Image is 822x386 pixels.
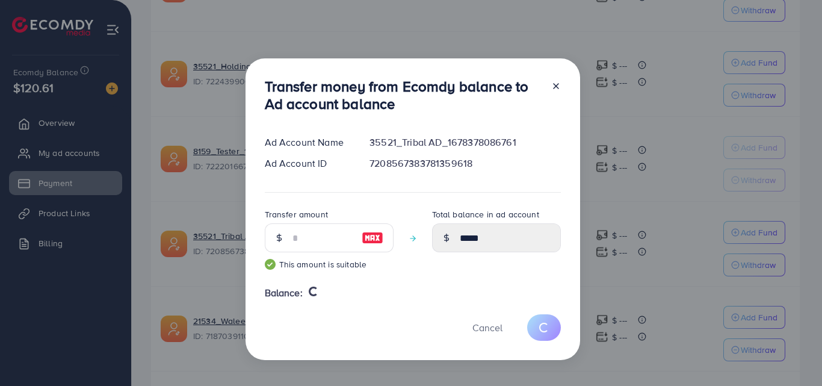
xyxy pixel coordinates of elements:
small: This amount is suitable [265,258,394,270]
div: 7208567383781359618 [360,157,570,170]
img: image [362,231,383,245]
h3: Transfer money from Ecomdy balance to Ad account balance [265,78,542,113]
div: Ad Account ID [255,157,360,170]
iframe: Chat [771,332,813,377]
label: Total balance in ad account [432,208,539,220]
button: Cancel [457,314,518,340]
div: Ad Account Name [255,135,360,149]
label: Transfer amount [265,208,328,220]
span: Balance: [265,286,303,300]
span: Cancel [472,321,502,334]
img: guide [265,259,276,270]
div: 35521_Tribal AD_1678378086761 [360,135,570,149]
